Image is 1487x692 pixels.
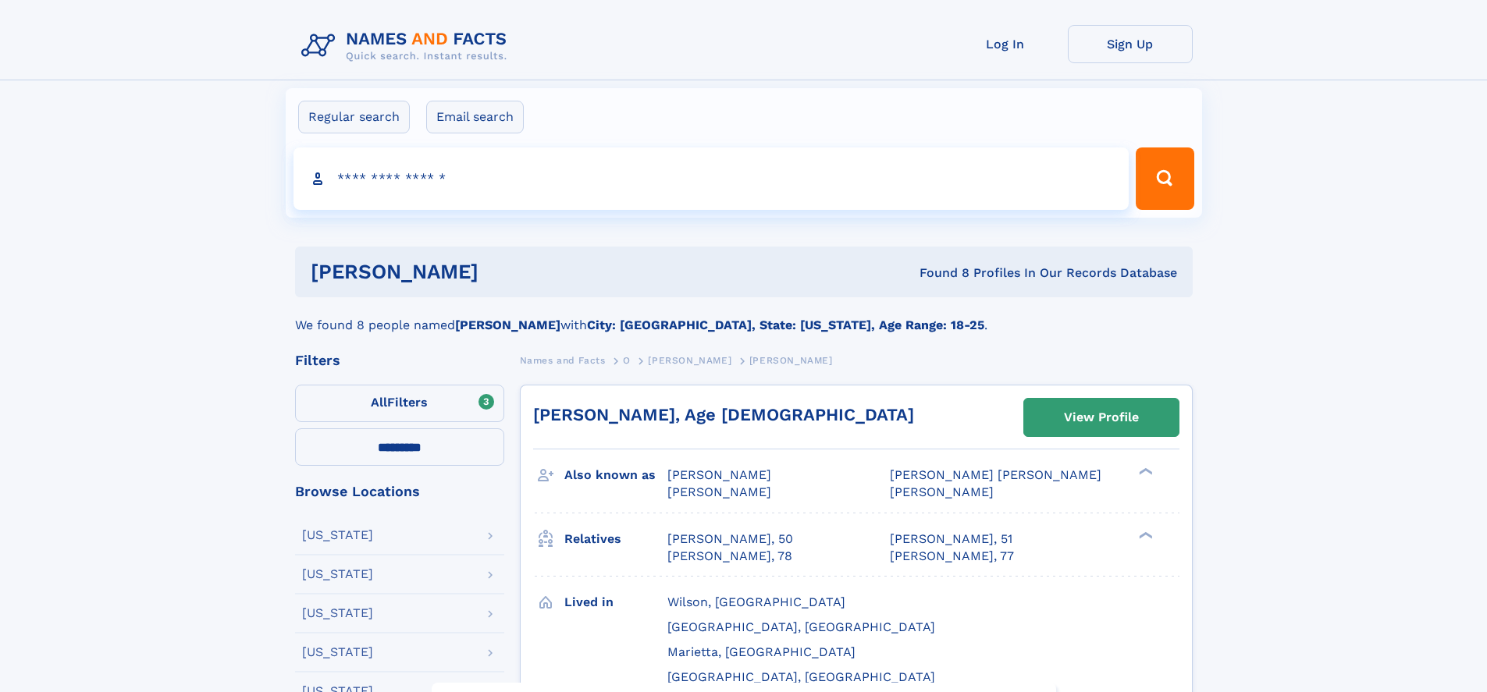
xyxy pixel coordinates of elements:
[623,355,631,366] span: O
[298,101,410,133] label: Regular search
[455,318,560,332] b: [PERSON_NAME]
[302,568,373,580] div: [US_STATE]
[564,462,667,488] h3: Also known as
[371,395,387,410] span: All
[623,350,631,370] a: O
[667,484,771,499] span: [PERSON_NAME]
[890,467,1101,482] span: [PERSON_NAME] [PERSON_NAME]
[667,467,771,482] span: [PERSON_NAME]
[1068,25,1193,63] a: Sign Up
[295,353,504,367] div: Filters
[564,589,667,616] h3: Lived in
[295,25,520,67] img: Logo Names and Facts
[667,594,845,609] span: Wilson, [GEOGRAPHIC_DATA]
[302,607,373,619] div: [US_STATE]
[295,297,1193,335] div: We found 8 people named with .
[667,619,935,634] span: [GEOGRAPHIC_DATA], [GEOGRAPHIC_DATA]
[564,526,667,552] h3: Relatives
[943,25,1068,63] a: Log In
[533,405,914,424] a: [PERSON_NAME], Age [DEMOGRAPHIC_DATA]
[311,262,699,282] h1: [PERSON_NAME]
[749,355,833,366] span: [PERSON_NAME]
[667,644,856,659] span: Marietta, [GEOGRAPHIC_DATA]
[1064,399,1139,435] div: View Profile
[890,531,1012,548] a: [PERSON_NAME], 51
[890,484,994,499] span: [PERSON_NAME]
[302,646,373,658] div: [US_STATE]
[890,548,1014,565] a: [PERSON_NAME], 77
[587,318,984,332] b: City: [GEOGRAPHIC_DATA], State: [US_STATE], Age Range: 18-25
[667,531,793,548] a: [PERSON_NAME], 50
[1136,147,1194,210] button: Search Button
[1135,530,1154,540] div: ❯
[520,350,606,370] a: Names and Facts
[295,484,504,499] div: Browse Locations
[1024,399,1179,436] a: View Profile
[293,147,1129,210] input: search input
[667,548,792,565] a: [PERSON_NAME], 78
[667,669,935,684] span: [GEOGRAPHIC_DATA], [GEOGRAPHIC_DATA]
[295,385,504,422] label: Filters
[1135,467,1154,477] div: ❯
[302,529,373,541] div: [US_STATE]
[648,355,731,366] span: [PERSON_NAME]
[426,101,524,133] label: Email search
[648,350,731,370] a: [PERSON_NAME]
[699,264,1177,282] div: Found 8 Profiles In Our Records Database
